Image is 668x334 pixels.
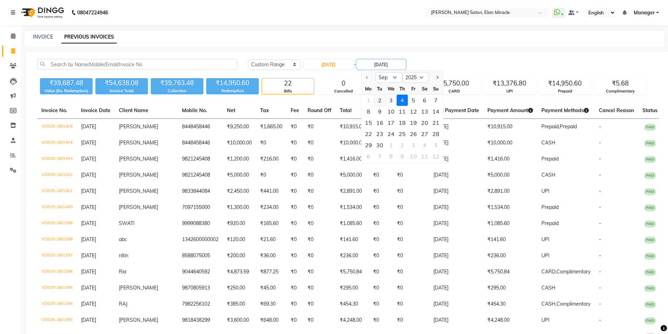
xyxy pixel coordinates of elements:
[374,95,385,106] div: 2
[206,78,259,88] div: ₹14,950.60
[385,139,397,151] div: Wednesday, October 1, 2025
[419,128,430,139] div: 27
[541,139,555,146] span: CASH
[119,236,127,243] span: abc
[223,199,256,216] td: ₹1,300.00
[178,199,223,216] td: 7097155000
[223,183,256,199] td: ₹2,450.00
[385,128,397,139] div: 24
[397,128,408,139] div: 25
[429,264,483,280] td: [DATE]
[408,95,419,106] div: 5
[483,199,537,216] td: ₹1,534.00
[374,128,385,139] div: Tuesday, September 23, 2025
[286,151,303,167] td: ₹0
[369,183,393,199] td: ₹0
[539,79,591,88] div: ₹14,950.60
[37,199,77,216] td: V/2025-26/1400
[429,248,483,264] td: [DATE]
[256,280,286,296] td: ₹45.00
[393,280,429,296] td: ₹0
[428,79,480,88] div: ₹5,750.00
[430,151,441,162] div: 12
[363,139,374,151] div: Monday, September 29, 2025
[599,204,601,210] span: -
[644,172,656,179] span: PAID
[541,123,560,130] span: Prepaid,
[541,236,549,243] span: UPI
[369,216,393,232] td: ₹0
[397,95,408,106] div: 4
[408,151,419,162] div: Friday, October 10, 2025
[374,139,385,151] div: 30
[227,107,235,114] span: Net
[385,151,397,162] div: Wednesday, October 8, 2025
[336,199,369,216] td: ₹1,534.00
[483,119,537,135] td: ₹10,915.00
[363,139,374,151] div: 29
[374,117,385,128] div: 16
[429,199,483,216] td: [DATE]
[95,78,148,88] div: ₹54,638.08
[151,88,203,94] div: Collection
[286,119,303,135] td: ₹0
[644,253,656,260] span: PAID
[397,128,408,139] div: Thursday, September 25, 2025
[483,216,537,232] td: ₹1,085.60
[336,232,369,248] td: ₹141.60
[385,139,397,151] div: 1
[644,140,656,147] span: PAID
[539,88,591,94] div: Prepaid
[286,248,303,264] td: ₹0
[363,128,374,139] div: 22
[369,199,393,216] td: ₹0
[303,151,336,167] td: ₹0
[397,106,408,117] div: Thursday, September 11, 2025
[560,123,577,130] span: Prepaid
[37,59,237,70] input: Search by Name/Mobile/Email/Invoice No
[599,172,601,178] span: -
[256,248,286,264] td: ₹36.00
[541,204,559,210] span: Prepaid
[61,31,117,43] a: PREVIOUS INVOICES
[599,107,634,114] span: Cancel Reason
[644,156,656,163] span: PAID
[81,268,96,275] span: [DATE]
[81,236,96,243] span: [DATE]
[385,95,397,106] div: 3
[40,88,93,94] div: Value (Ex. Redemption)
[408,128,419,139] div: 26
[119,252,128,259] span: nitin
[223,119,256,135] td: ₹9,250.00
[644,237,656,244] span: PAID
[374,128,385,139] div: 23
[336,167,369,183] td: ₹5,000.00
[37,167,77,183] td: V/2025-26/1402
[286,167,303,183] td: ₹0
[385,106,397,117] div: Wednesday, September 10, 2025
[303,167,336,183] td: ₹0
[408,106,419,117] div: 12
[397,151,408,162] div: Thursday, October 9, 2025
[256,264,286,280] td: ₹877.25
[151,78,203,88] div: ₹39,763.48
[256,199,286,216] td: ₹234.00
[363,151,374,162] div: 6
[385,128,397,139] div: Wednesday, September 24, 2025
[429,119,483,135] td: [DATE]
[430,95,441,106] div: 7
[223,280,256,296] td: ₹250.00
[37,183,77,199] td: V/2025-26/1401
[37,248,77,264] td: V/2025-26/1397
[81,172,96,178] span: [DATE]
[408,106,419,117] div: Friday, September 12, 2025
[393,167,429,183] td: ₹0
[369,264,393,280] td: ₹0
[223,216,256,232] td: ₹920.00
[397,139,408,151] div: 2
[408,151,419,162] div: 10
[81,107,110,114] span: Invoice Date
[256,216,286,232] td: ₹165.60
[336,280,369,296] td: ₹295.00
[95,88,148,94] div: Invoice Total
